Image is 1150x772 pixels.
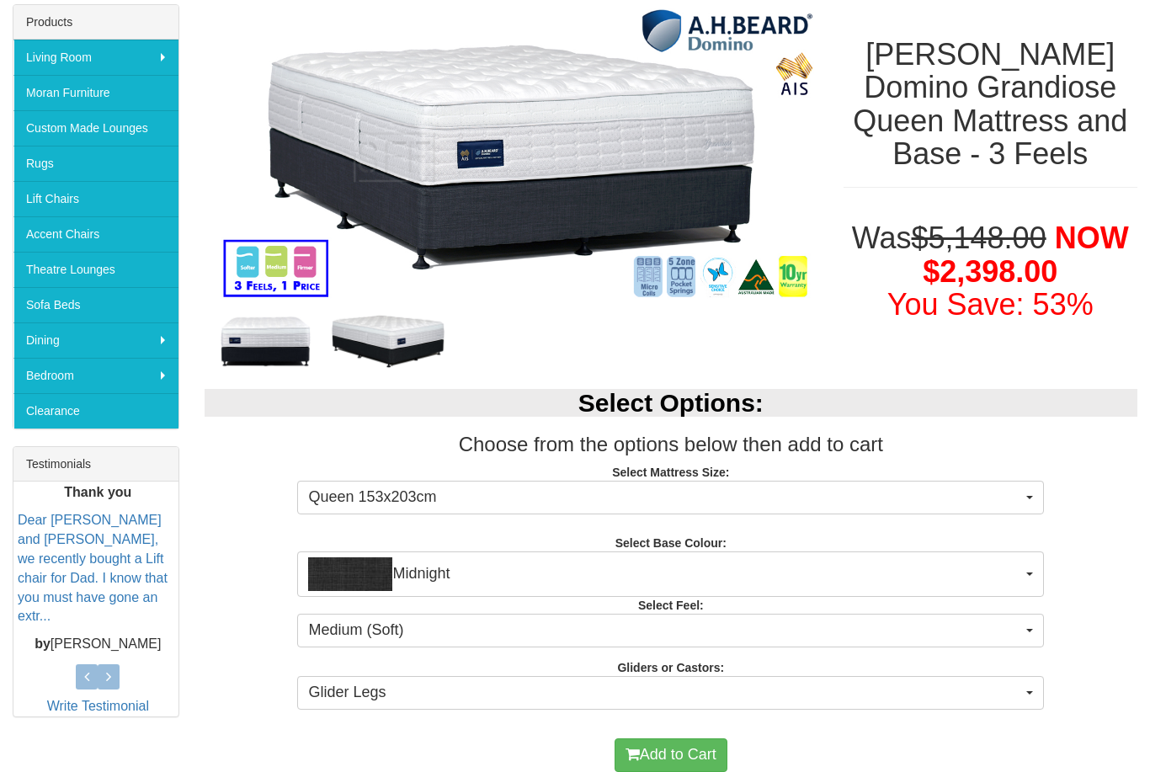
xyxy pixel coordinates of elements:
strong: Select Mattress Size: [612,466,729,479]
a: Living Room [13,40,178,75]
a: Theatre Lounges [13,252,178,287]
button: Queen 153x203cm [297,481,1044,514]
button: MidnightMidnight [297,551,1044,597]
b: Select Options: [578,389,764,417]
span: Midnight [308,557,1022,591]
button: Medium (Soft) [297,614,1044,647]
p: [PERSON_NAME] [18,635,178,654]
del: $5,148.00 [912,221,1046,255]
span: NOW $2,398.00 [923,221,1128,289]
strong: Gliders or Castors: [617,661,724,674]
a: Custom Made Lounges [13,110,178,146]
strong: Select Feel: [638,599,704,612]
a: Sofa Beds [13,287,178,322]
a: Bedroom [13,358,178,393]
h1: [PERSON_NAME] Domino Grandiose Queen Mattress and Base - 3 Feels [844,38,1137,171]
a: Dear [PERSON_NAME] and [PERSON_NAME], we recently bought a Lift chair for Dad. I know that you mu... [18,513,168,623]
font: You Save: 53% [887,287,1094,322]
a: Lift Chairs [13,181,178,216]
span: Queen 153x203cm [308,487,1022,508]
a: Write Testimonial [47,699,149,713]
h3: Choose from the options below then add to cart [205,434,1137,455]
b: by [35,636,51,651]
strong: Select Base Colour: [615,536,727,550]
b: Thank you [64,485,131,499]
span: Medium (Soft) [308,620,1022,642]
img: Midnight [308,557,392,591]
button: Glider Legs [297,676,1044,710]
span: Glider Legs [308,682,1022,704]
div: Testimonials [13,447,178,482]
a: Clearance [13,393,178,429]
h1: Was [844,221,1137,322]
a: Moran Furniture [13,75,178,110]
a: Accent Chairs [13,216,178,252]
button: Add to Cart [615,738,727,772]
a: Dining [13,322,178,358]
div: Products [13,5,178,40]
a: Rugs [13,146,178,181]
